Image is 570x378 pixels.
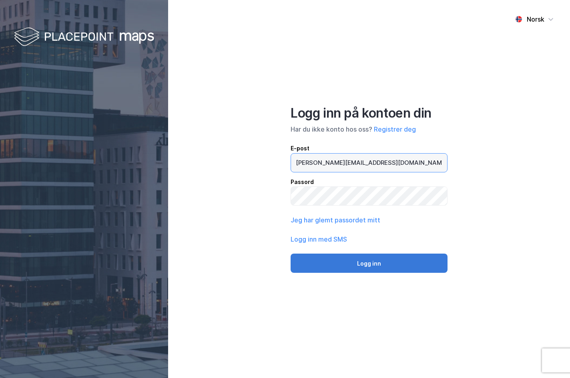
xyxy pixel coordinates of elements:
[291,105,448,121] div: Logg inn på kontoen din
[374,124,416,134] button: Registrer deg
[530,340,570,378] iframe: Chat Widget
[291,144,448,153] div: E-post
[291,215,380,225] button: Jeg har glemt passordet mitt
[291,234,347,244] button: Logg inn med SMS
[291,177,448,187] div: Passord
[527,14,544,24] div: Norsk
[291,124,448,134] div: Har du ikke konto hos oss?
[14,26,154,49] img: logo-white.f07954bde2210d2a523dddb988cd2aa7.svg
[291,254,448,273] button: Logg inn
